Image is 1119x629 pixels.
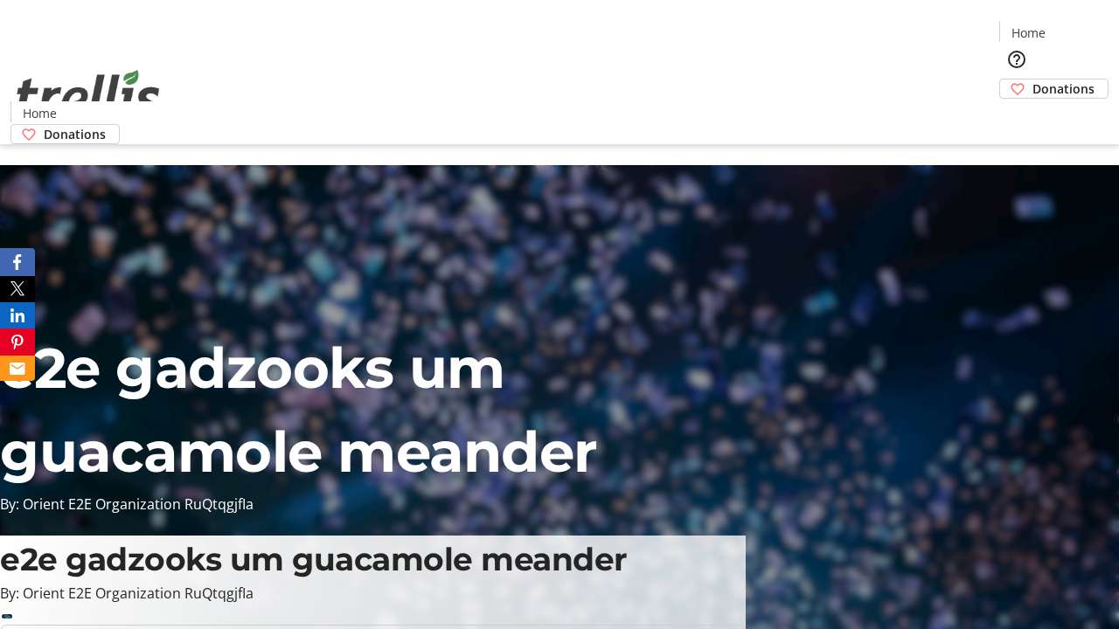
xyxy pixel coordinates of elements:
img: Orient E2E Organization RuQtqgjfIa's Logo [10,51,166,138]
span: Donations [44,125,106,143]
span: Home [1011,24,1046,42]
a: Donations [999,79,1109,99]
button: Cart [999,99,1034,134]
span: Home [23,104,57,122]
a: Home [11,104,67,122]
a: Donations [10,124,120,144]
span: Donations [1032,79,1095,98]
button: Help [999,42,1034,77]
a: Home [1000,24,1056,42]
